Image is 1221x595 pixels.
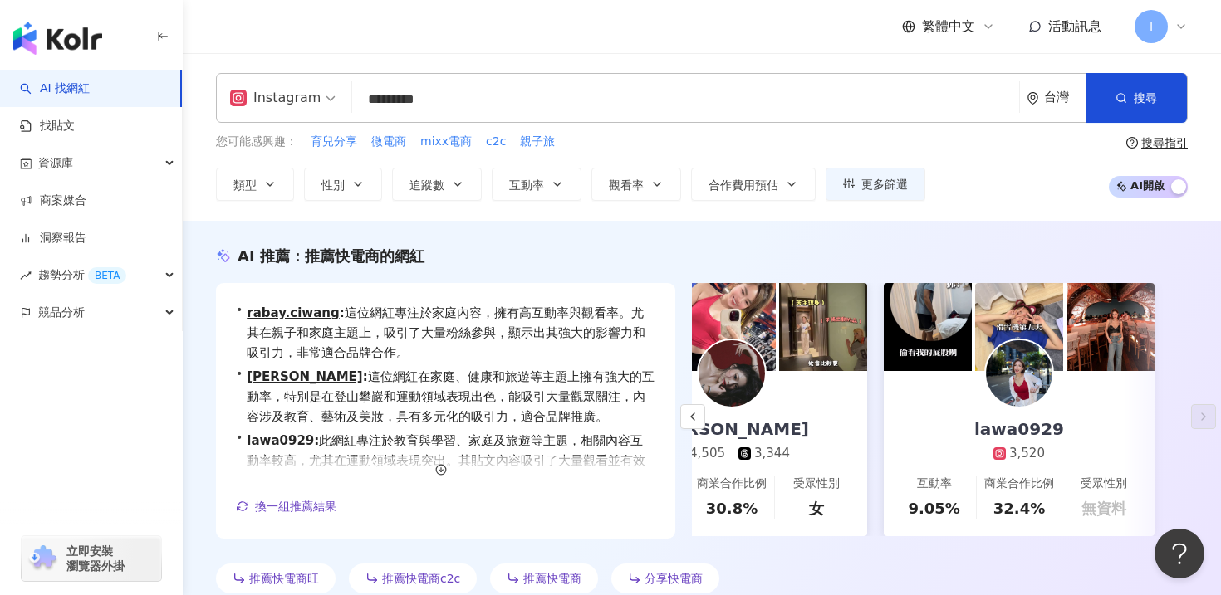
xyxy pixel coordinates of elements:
[321,178,345,192] span: 性別
[419,133,473,151] button: mixx電商
[420,134,472,150] span: mixx電商
[688,283,776,371] img: post-image
[809,498,824,519] div: 女
[922,17,975,36] span: 繁體中文
[519,133,556,151] button: 親子旅
[238,246,424,266] div: AI 推薦 ：
[993,498,1045,519] div: 32.4%
[1067,283,1155,371] img: post-image
[975,283,1063,371] img: post-image
[1081,498,1126,519] div: 無資料
[1048,18,1101,34] span: 活動訊息
[984,476,1054,492] div: 商業合作比例
[314,433,319,448] span: :
[917,476,952,492] div: 互動率
[236,303,655,363] div: •
[305,247,424,265] span: 推薦快電商的網紅
[1134,91,1157,105] span: 搜尋
[908,498,959,519] div: 9.05%
[247,367,655,427] span: 這位網紅在家庭、健康和旅遊等主題上擁有強大的互動率，特別是在登山攀巖和運動領域表現出色，能吸引大量觀眾關注，內容涉及教育、藝術及美妝，具有多元化的吸引力，適合品牌推廣。
[247,433,314,448] a: lawa0929
[1141,136,1188,149] div: 搜尋指引
[409,178,444,192] span: 追蹤數
[1126,137,1138,149] span: question-circle
[38,144,73,182] span: 資源庫
[485,133,507,151] button: c2c
[779,283,867,371] img: post-image
[691,168,816,201] button: 合作費用預估
[88,267,126,284] div: BETA
[523,572,581,585] span: 推薦快電商
[22,536,161,581] a: chrome extension立即安裝 瀏覽器外掛
[216,134,297,150] span: 您可能感興趣：
[20,118,75,134] a: 找貼文
[638,417,826,441] div: [PERSON_NAME]
[492,168,581,201] button: 互動率
[826,168,925,201] button: 更多篩選
[247,369,362,384] a: [PERSON_NAME]
[66,544,125,573] span: 立即安裝 瀏覽器外掛
[247,431,655,490] span: 此網紅專注於教育與學習、家庭及旅遊等主題，相關內容互動率較高，尤其在運動領域表現突出。其貼文內容吸引了大量觀看並有效促進了與粉絲的互動，展現出其在社羣中的影響力和專業性。
[216,168,294,201] button: 類型
[13,22,102,55] img: logo
[236,494,337,519] button: 換一組推薦結果
[392,168,482,201] button: 追蹤數
[20,193,86,209] a: 商案媒合
[38,256,126,294] span: 趨勢分析
[310,133,358,151] button: 育兒分享
[247,303,655,363] span: 這位網紅專注於家庭內容，擁有高互動率與觀看率。尤其在親子和家庭主題上，吸引了大量粉絲參與，顯示出其強大的影響力和吸引力，非常適合品牌合作。
[255,500,336,513] span: 換一組推薦結果
[509,178,544,192] span: 互動率
[884,371,1155,536] a: lawa09293,520互動率9.05%商業合作比例32.4%受眾性別無資料
[233,178,257,192] span: 類型
[706,498,758,519] div: 30.8%
[754,445,790,462] div: 3,344
[986,340,1052,407] img: KOL Avatar
[27,545,59,572] img: chrome extension
[340,305,345,320] span: :
[958,417,1081,441] div: lawa0929
[311,134,357,150] span: 育兒分享
[861,178,908,191] span: 更多篩選
[709,178,778,192] span: 合作費用預估
[382,572,460,585] span: 推薦快電商c2c
[304,168,382,201] button: 性別
[20,80,90,97] a: searchAI 找網紅
[520,134,555,150] span: 親子旅
[645,572,703,585] span: 分享快電商
[38,294,85,331] span: 競品分析
[609,178,644,192] span: 觀看率
[247,305,339,320] a: rabay.ciwang
[236,367,655,427] div: •
[699,340,765,407] img: KOL Avatar
[249,572,319,585] span: 推薦快電商旺
[486,134,506,150] span: c2c
[884,283,972,371] img: post-image
[371,134,406,150] span: 微電商
[1027,92,1039,105] span: environment
[689,445,725,462] div: 4,505
[363,369,368,384] span: :
[20,270,32,281] span: rise
[1081,476,1127,492] div: 受眾性別
[370,133,407,151] button: 微電商
[1086,73,1187,123] button: 搜尋
[793,476,840,492] div: 受眾性別
[1150,17,1153,36] span: I
[236,431,655,490] div: •
[1155,529,1204,578] iframe: Help Scout Beacon - Open
[1009,445,1045,462] div: 3,520
[1044,90,1086,105] div: 台灣
[20,230,86,246] a: 洞察報告
[591,168,681,201] button: 觀看率
[230,85,321,111] div: Instagram
[596,371,867,536] a: [PERSON_NAME]4,5053,344互動率9.31%商業合作比例30.8%受眾性別女
[697,476,767,492] div: 商業合作比例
